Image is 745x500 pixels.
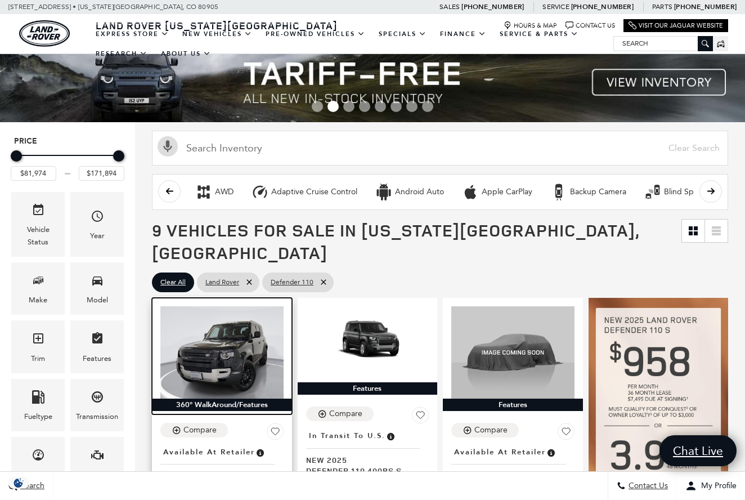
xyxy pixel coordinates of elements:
a: Hours & Map [504,21,557,30]
div: Blind Spot Monitor [664,187,731,197]
div: Backup Camera [570,187,626,197]
span: Go to slide 2 [327,101,339,112]
span: Chat Live [667,443,729,458]
span: Engine [91,445,104,468]
div: Android Auto [395,187,444,197]
span: Transmission [91,387,104,410]
span: Land Rover [205,275,239,289]
a: Available at RetailerNew 2025Defender 110 S [451,444,575,492]
div: Compare [329,409,362,419]
a: [PHONE_NUMBER] [674,2,737,11]
button: Backup CameraBackup Camera [544,180,632,204]
div: Adaptive Cruise Control [252,184,268,200]
input: Minimum [11,166,56,181]
span: My Profile [697,481,737,491]
span: Go to slide 3 [343,101,354,112]
button: Android AutoAndroid Auto [369,180,450,204]
div: Compare [183,425,217,435]
span: 9 Vehicles for Sale in [US_STATE][GEOGRAPHIC_DATA], [GEOGRAPHIC_DATA] [152,218,639,264]
a: Research [89,44,154,64]
img: 2025 LAND ROVER Defender 110 S [451,306,575,399]
a: Specials [372,24,433,44]
div: EngineEngine [70,437,124,489]
svg: Click to toggle on voice search [158,136,178,157]
div: YearYear [70,192,124,257]
span: Features [91,329,104,352]
span: Available at Retailer [454,446,546,458]
input: Search Inventory [152,131,728,166]
span: Go to slide 6 [391,101,402,112]
div: Make [29,294,47,306]
span: Land Rover [US_STATE][GEOGRAPHIC_DATA] [96,19,338,32]
button: scroll right [699,180,722,203]
a: [PHONE_NUMBER] [461,2,524,11]
span: New 2025 [160,470,275,481]
div: Trim [31,352,45,365]
span: New 2025 [306,454,421,465]
div: Transmission [76,410,118,423]
div: ModelModel [70,262,124,315]
span: Vehicle [32,200,45,224]
input: Search [614,37,712,50]
div: Vehicle Status [20,224,56,248]
a: New Vehicles [176,24,259,44]
span: Clear All [160,275,186,289]
img: 2025 LAND ROVER Defender 110 400PS S [306,306,429,376]
a: land-rover [19,20,70,47]
a: Visit Our Jaguar Website [629,21,723,30]
span: Model [91,271,104,294]
span: Service [542,3,569,11]
span: Fueltype [32,387,45,410]
span: Vehicle is in stock and ready for immediate delivery. Due to demand, availability is subject to c... [546,446,556,458]
div: FeaturesFeatures [70,320,124,373]
a: In Transit to U.S.New 2025Defender 110 400PS S [306,428,429,475]
span: Parts [652,3,672,11]
span: Sales [439,3,460,11]
div: Fueltype [24,410,52,423]
div: Adaptive Cruise Control [271,187,357,197]
button: Blind Spot MonitorBlind Spot Monitor [638,180,738,204]
a: [STREET_ADDRESS] • [US_STATE][GEOGRAPHIC_DATA], CO 80905 [8,3,218,11]
span: Defender 110 [271,275,313,289]
a: Available at RetailerNew 2025Defender 110 S [160,444,284,492]
div: Apple CarPlay [462,184,479,200]
span: Go to slide 4 [359,101,370,112]
button: Compare Vehicle [306,407,374,421]
div: Price [11,146,124,181]
h5: Price [14,136,121,146]
span: Contact Us [626,481,668,491]
button: Save Vehicle [412,407,429,428]
img: Opt-Out Icon [6,477,32,489]
span: New 2025 [451,470,566,481]
span: In Transit to U.S. [309,430,385,442]
div: Blind Spot Monitor [644,184,661,200]
span: Go to slide 8 [422,101,433,112]
a: Pre-Owned Vehicles [259,24,372,44]
img: Land Rover [19,20,70,47]
span: Mileage [32,445,45,468]
img: 2025 LAND ROVER Defender 110 S [160,306,284,399]
div: Engine [86,468,109,481]
div: Features [443,399,583,411]
a: Chat Live [659,435,737,466]
button: Compare Vehicle [451,423,519,437]
span: Available at Retailer [163,446,255,458]
span: Trim [32,329,45,352]
a: EXPRESS STORE [89,24,176,44]
a: Service & Parts [493,24,585,44]
div: Mileage [25,468,51,481]
button: Save Vehicle [267,423,284,444]
div: MileageMileage [11,437,65,489]
div: Year [90,230,105,242]
div: Features [83,352,111,365]
div: Backup Camera [550,184,567,200]
span: Defender 110 400PS S [306,465,421,476]
span: Go to slide 7 [406,101,418,112]
div: Features [298,382,438,395]
nav: Main Navigation [89,24,613,64]
div: FueltypeFueltype [11,379,65,431]
div: Compare [474,425,508,435]
div: TransmissionTransmission [70,379,124,431]
div: Minimum Price [11,150,22,162]
span: Vehicle has shipped from factory of origin. Estimated time of delivery to Retailer is on average ... [385,430,396,442]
